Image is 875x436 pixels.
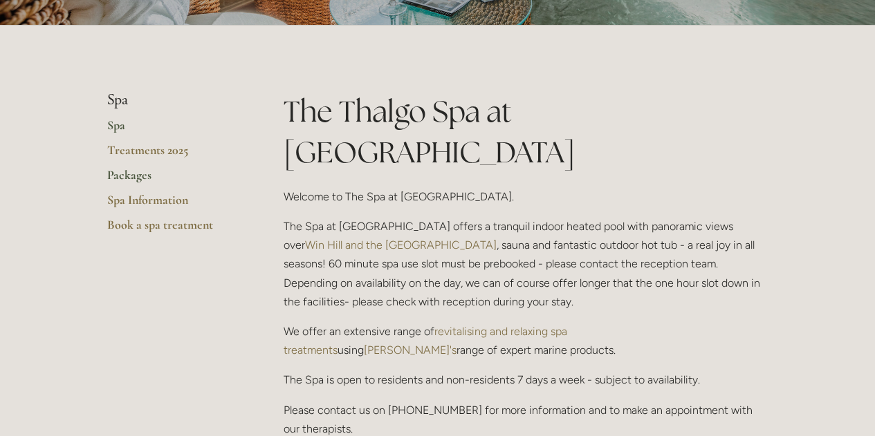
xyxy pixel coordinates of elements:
[284,370,768,389] p: The Spa is open to residents and non-residents 7 days a week - subject to availability.
[284,91,768,173] h1: The Thalgo Spa at [GEOGRAPHIC_DATA]
[107,192,239,217] a: Spa Information
[284,187,768,206] p: Welcome to The Spa at [GEOGRAPHIC_DATA].
[107,217,239,242] a: Book a spa treatment
[284,217,768,311] p: The Spa at [GEOGRAPHIC_DATA] offers a tranquil indoor heated pool with panoramic views over , sau...
[107,167,239,192] a: Packages
[107,117,239,142] a: Spa
[284,322,768,359] p: We offer an extensive range of using range of expert marine products.
[364,343,457,357] a: [PERSON_NAME]'s
[305,238,497,252] a: Win Hill and the [GEOGRAPHIC_DATA]
[107,142,239,167] a: Treatments 2025
[107,91,239,109] li: Spa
